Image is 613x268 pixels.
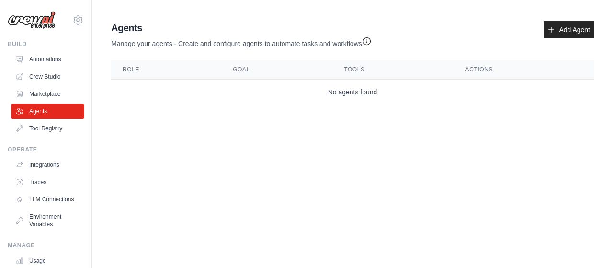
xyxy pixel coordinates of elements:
a: Automations [11,52,84,67]
a: Marketplace [11,86,84,102]
a: Integrations [11,157,84,173]
th: Actions [454,60,594,80]
h2: Agents [111,21,372,35]
th: Goal [221,60,332,80]
div: Operate [8,146,84,153]
a: LLM Connections [11,192,84,207]
td: No agents found [111,80,594,105]
th: Tools [332,60,454,80]
div: Manage [8,242,84,249]
a: Traces [11,175,84,190]
p: Manage your agents - Create and configure agents to automate tasks and workflows [111,35,372,48]
a: Tool Registry [11,121,84,136]
a: Crew Studio [11,69,84,84]
a: Environment Variables [11,209,84,232]
div: Build [8,40,84,48]
a: Agents [11,104,84,119]
a: Add Agent [544,21,594,38]
img: Logo [8,11,56,29]
th: Role [111,60,221,80]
